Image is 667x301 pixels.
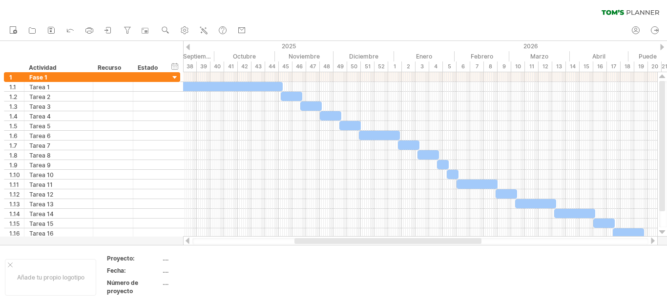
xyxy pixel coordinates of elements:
[296,63,303,70] font: 46
[29,83,50,91] font: Tarea 1
[138,64,158,71] font: Estado
[639,53,657,60] font: Puede
[29,113,51,120] font: Tarea 4
[29,230,54,237] font: Tarea 16
[9,83,16,91] font: 1.1
[187,63,193,70] font: 38
[282,42,296,50] font: 2025
[233,53,256,60] font: Octubre
[163,255,168,262] font: ....
[310,63,316,70] font: 47
[542,63,548,70] font: 12
[394,51,455,61] div: Enero de 2026
[9,93,17,100] font: 1.2
[255,63,262,70] font: 43
[9,113,18,120] font: 1.4
[29,191,53,198] font: Tarea 12
[455,51,509,61] div: Febrero de 2026
[461,63,465,70] font: 6
[214,51,275,61] div: Octubre de 2025
[9,191,20,198] font: 1.12
[200,63,207,70] font: 39
[9,161,18,169] font: 1.9
[29,93,50,100] font: Tarea 2
[156,51,214,61] div: Septiembre de 2025
[523,42,538,50] font: 2026
[29,74,47,81] font: Fase 1
[378,63,385,70] font: 52
[29,181,53,188] font: Tarea 11
[471,53,493,60] font: Febrero
[9,152,18,159] font: 1.8
[107,279,138,295] font: Número de proyecto
[407,63,410,70] font: 2
[9,220,20,227] font: 1.15
[17,274,84,281] font: Añade tu propio logotipo
[29,161,51,169] font: Tarea 9
[502,63,506,70] font: 9
[183,53,216,60] font: Septiembre
[29,142,50,149] font: Tarea 7
[530,53,548,60] font: Marzo
[584,63,589,70] font: 15
[29,64,57,71] font: Actividad
[29,103,51,110] font: Tarea 3
[29,201,54,208] font: Tarea 13
[269,63,275,70] font: 44
[570,63,576,70] font: 14
[489,63,492,70] font: 8
[476,63,479,70] font: 7
[9,132,18,140] font: 1.6
[282,63,289,70] font: 45
[349,53,378,60] font: Diciembre
[9,210,20,218] font: 1.14
[9,171,20,179] font: 1.10
[275,51,333,61] div: Noviembre de 2025
[337,63,344,70] font: 49
[163,279,168,286] font: ....
[651,63,658,70] font: 20
[29,122,50,130] font: Tarea 5
[434,63,438,70] font: 4
[625,63,630,70] font: 18
[611,63,616,70] font: 17
[29,132,51,140] font: Tarea 6
[214,63,221,70] font: 40
[9,181,19,188] font: 1.11
[98,64,121,71] font: Recurso
[29,210,54,218] font: Tarea 14
[592,53,605,60] font: Abril
[394,63,396,70] font: 1
[107,255,135,262] font: Proyecto:
[323,63,330,70] font: 48
[638,63,644,70] font: 19
[241,63,248,70] font: 42
[163,267,168,274] font: ....
[333,51,394,61] div: Diciembre de 2025
[570,51,628,61] div: Abril de 2026
[29,171,54,179] font: Tarea 10
[351,63,357,70] font: 50
[416,53,432,60] font: Enero
[9,230,20,237] font: 1.16
[9,74,12,81] font: 1
[228,63,234,70] font: 41
[556,63,562,70] font: 13
[107,267,126,274] font: Fecha:
[420,63,424,70] font: 3
[597,63,603,70] font: 16
[289,53,320,60] font: Noviembre
[9,142,17,149] font: 1.7
[29,220,53,227] font: Tarea 15
[515,63,521,70] font: 10
[448,63,451,70] font: 5
[9,201,20,208] font: 1.13
[529,63,534,70] font: 11
[365,63,371,70] font: 51
[29,152,51,159] font: Tarea 8
[509,51,570,61] div: Marzo de 2026
[9,103,18,110] font: 1.3
[9,122,17,130] font: 1.5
